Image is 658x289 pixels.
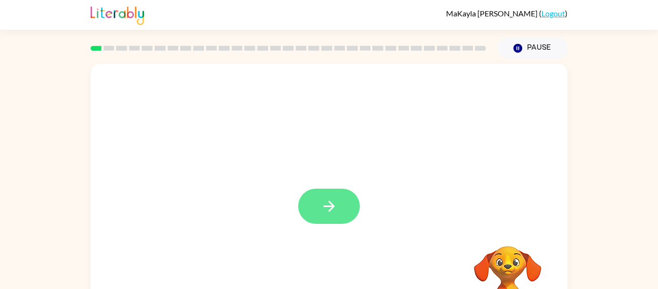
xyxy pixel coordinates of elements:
[446,9,567,18] div: ( )
[541,9,565,18] a: Logout
[498,37,567,59] button: Pause
[446,9,539,18] span: MaKayla [PERSON_NAME]
[91,4,144,25] img: Literably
